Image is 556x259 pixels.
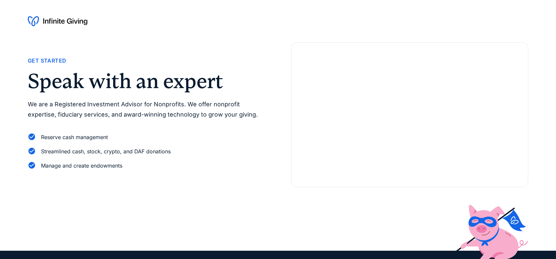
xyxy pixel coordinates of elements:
[28,99,265,120] p: We are a Registered Investment Advisor for Nonprofits. We offer nonprofit expertise, fiduciary se...
[41,161,122,170] div: Manage and create endowments
[28,71,265,91] h2: Speak with an expert
[28,56,66,65] div: Get Started
[41,133,108,142] div: Reserve cash management
[302,64,517,176] iframe: Form 0
[41,147,171,156] div: Streamlined cash, stock, crypto, and DAF donations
